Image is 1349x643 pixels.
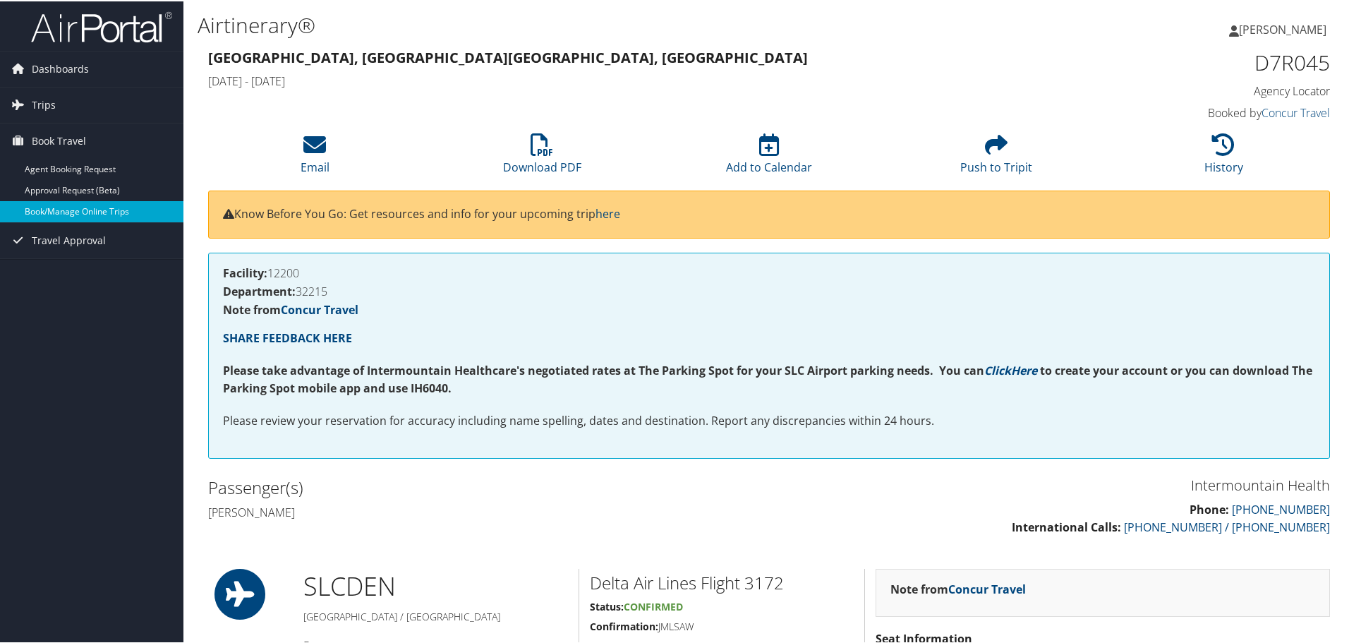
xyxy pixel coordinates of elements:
[223,266,1315,277] h4: 12200
[984,361,1011,377] a: Click
[1065,47,1330,76] h1: D7R045
[948,580,1026,596] a: Concur Travel
[208,503,758,519] h4: [PERSON_NAME]
[301,140,329,174] a: Email
[208,47,808,66] strong: [GEOGRAPHIC_DATA], [GEOGRAPHIC_DATA] [GEOGRAPHIC_DATA], [GEOGRAPHIC_DATA]
[32,50,89,85] span: Dashboards
[1229,7,1341,49] a: [PERSON_NAME]
[32,122,86,157] span: Book Travel
[31,9,172,42] img: airportal-logo.png
[223,282,296,298] strong: Department:
[1239,20,1326,36] span: [PERSON_NAME]
[208,72,1044,88] h4: [DATE] - [DATE]
[223,284,1315,296] h4: 32215
[198,9,960,39] h1: Airtinerary®
[1065,82,1330,97] h4: Agency Locator
[223,361,984,377] strong: Please take advantage of Intermountain Healthcare's negotiated rates at The Parking Spot for your...
[1012,518,1121,534] strong: International Calls:
[303,567,568,603] h1: SLC DEN
[223,411,1315,429] p: Please review your reservation for accuracy including name spelling, dates and destination. Repor...
[223,329,352,344] a: SHARE FEEDBACK HERE
[595,205,620,220] a: here
[1011,361,1037,377] a: Here
[223,204,1315,222] p: Know Before You Go: Get resources and info for your upcoming trip
[590,618,658,632] strong: Confirmation:
[223,301,358,316] strong: Note from
[1124,518,1330,534] a: [PHONE_NUMBER] / [PHONE_NUMBER]
[32,86,56,121] span: Trips
[624,599,683,612] span: Confirmed
[503,140,581,174] a: Download PDF
[780,474,1330,494] h3: Intermountain Health
[208,474,758,498] h2: Passenger(s)
[1232,500,1330,516] a: [PHONE_NUMBER]
[223,264,267,280] strong: Facility:
[960,140,1032,174] a: Push to Tripit
[1065,104,1330,119] h4: Booked by
[590,570,854,594] h2: Delta Air Lines Flight 3172
[1262,104,1330,119] a: Concur Travel
[1190,500,1229,516] strong: Phone:
[590,599,624,612] strong: Status:
[590,618,854,632] h5: JMLSAW
[281,301,358,316] a: Concur Travel
[303,608,568,623] h5: [GEOGRAPHIC_DATA] / [GEOGRAPHIC_DATA]
[890,580,1026,596] strong: Note from
[1204,140,1243,174] a: History
[726,140,812,174] a: Add to Calendar
[32,222,106,257] span: Travel Approval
